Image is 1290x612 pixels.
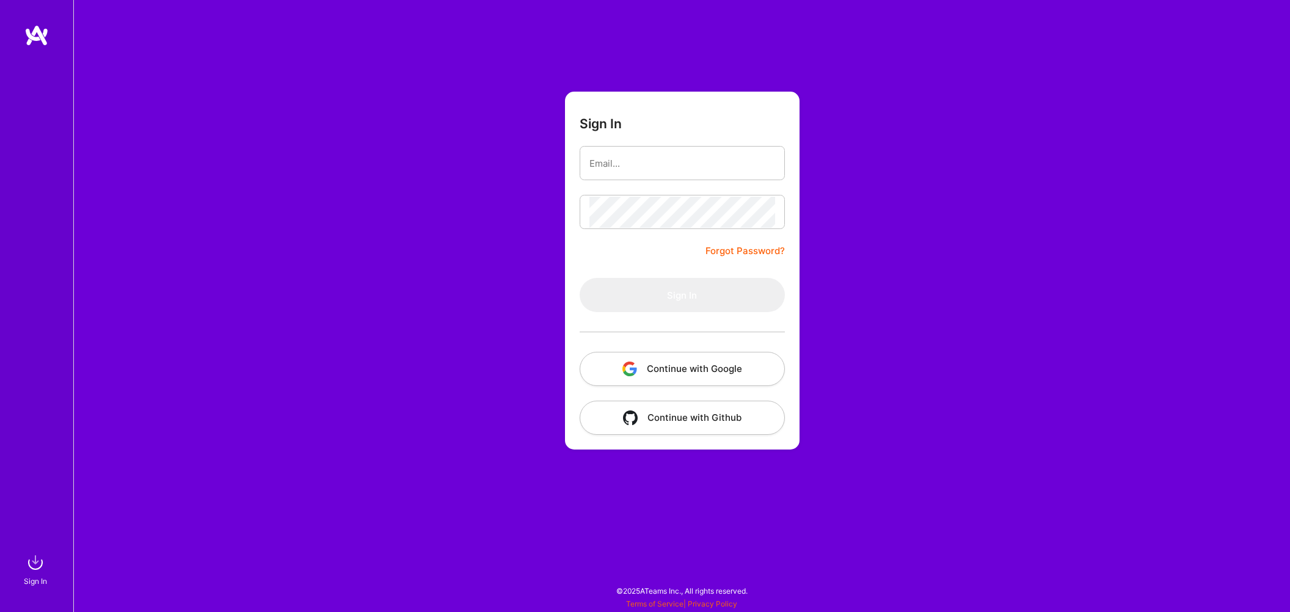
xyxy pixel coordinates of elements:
[622,362,637,376] img: icon
[580,352,785,386] button: Continue with Google
[626,599,683,608] a: Terms of Service
[705,244,785,258] a: Forgot Password?
[580,116,622,131] h3: Sign In
[688,599,737,608] a: Privacy Policy
[623,410,638,425] img: icon
[626,599,737,608] span: |
[73,575,1290,606] div: © 2025 ATeams Inc., All rights reserved.
[24,575,47,588] div: Sign In
[23,550,48,575] img: sign in
[589,148,775,179] input: Email...
[580,278,785,312] button: Sign In
[24,24,49,46] img: logo
[26,550,48,588] a: sign inSign In
[580,401,785,435] button: Continue with Github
